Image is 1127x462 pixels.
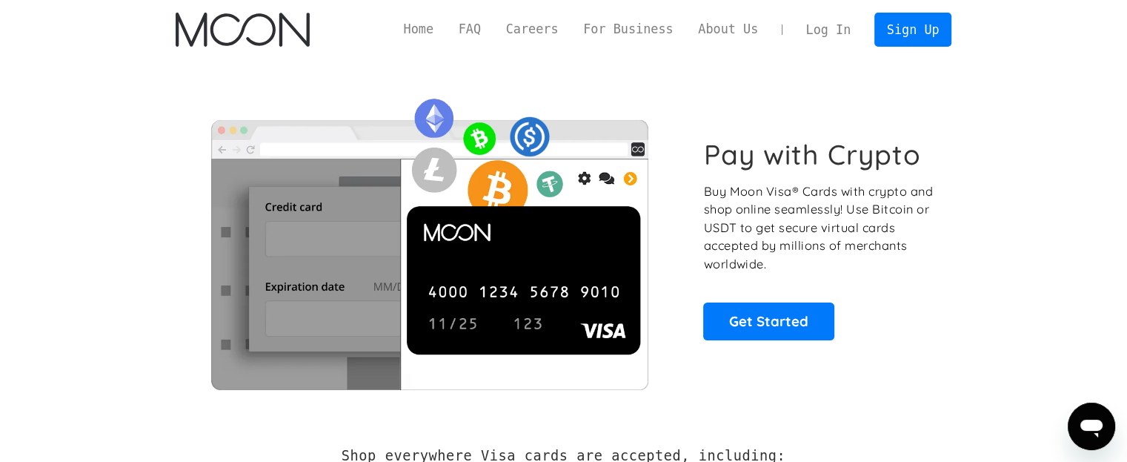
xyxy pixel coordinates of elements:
[176,13,310,47] a: home
[446,20,493,39] a: FAQ
[493,20,571,39] a: Careers
[703,303,834,340] a: Get Started
[874,13,951,46] a: Sign Up
[685,20,771,39] a: About Us
[794,13,863,46] a: Log In
[703,138,921,171] h1: Pay with Crypto
[176,88,683,389] img: Moon Cards let you spend your crypto anywhere Visa is accepted.
[391,20,446,39] a: Home
[176,13,310,47] img: Moon Logo
[703,182,935,274] p: Buy Moon Visa® Cards with crypto and shop online seamlessly! Use Bitcoin or USDT to get secure vi...
[571,20,685,39] a: For Business
[1068,403,1115,450] iframe: Button to launch messaging window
